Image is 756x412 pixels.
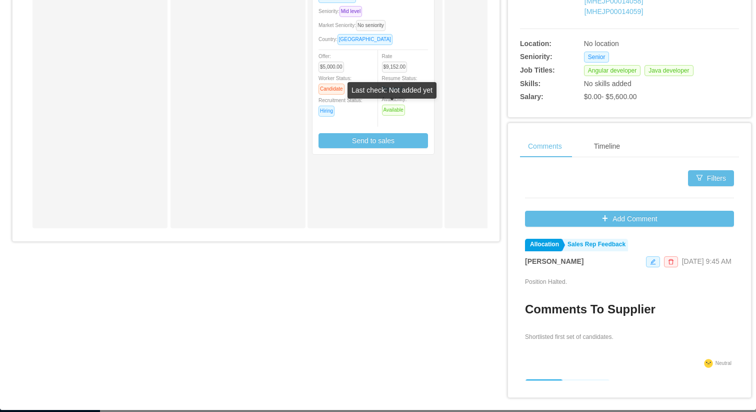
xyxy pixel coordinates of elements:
span: Worker Status: [318,76,351,92]
b: Job Titles: [520,66,555,74]
span: Recruitment Status: [318,98,362,114]
b: Location: [520,40,551,48]
span: Angular developer [584,65,640,76]
span: Senior [584,52,609,63]
b: Skills: [520,80,540,88]
a: Sales Rep Feedback [562,239,628,251]
strong: Comments To Supplier [525,302,655,316]
span: Java developer [644,65,693,76]
i: icon: delete [668,259,674,265]
span: $0.00 - $5,600.00 [584,93,637,101]
button: icon: plusAdd Comment [525,211,734,227]
span: Seniority: [318,9,366,14]
div: Last check: Not added yet [347,82,436,99]
span: Rate [382,54,411,70]
span: Hiring [318,106,334,117]
span: Available [382,105,405,116]
span: Resume Status: [382,76,417,92]
span: [GEOGRAPHIC_DATA] [337,34,392,45]
span: No seniority [356,20,385,31]
span: Country: [318,37,396,42]
p: Shortlisted first set of candidates. [525,332,655,341]
span: No skills added [584,80,631,88]
strong: [PERSON_NAME] [525,257,583,265]
a: Allocation [525,379,561,392]
span: Offer: [318,54,348,70]
i: icon: edit [650,259,656,265]
span: Mid level [339,6,362,17]
span: Availability: [382,97,409,113]
b: Seniority: [520,53,552,61]
b: Salary: [520,93,543,101]
a: Sent To Client [562,379,610,392]
span: [DATE] 9:45 AM [682,257,731,265]
div: Comments [520,135,570,158]
p: Position Halted. [525,277,655,286]
div: No location [584,39,693,49]
span: $9,152.00 [382,62,407,73]
button: icon: filterFilters [688,170,734,186]
a: Allocation [525,239,561,251]
span: Neutral [715,360,731,366]
span: Market Seniority: [318,23,389,28]
button: Send to sales [318,133,428,148]
div: Timeline [586,135,628,158]
span: $5,000.00 [318,62,344,73]
span: Candidate [318,84,344,95]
